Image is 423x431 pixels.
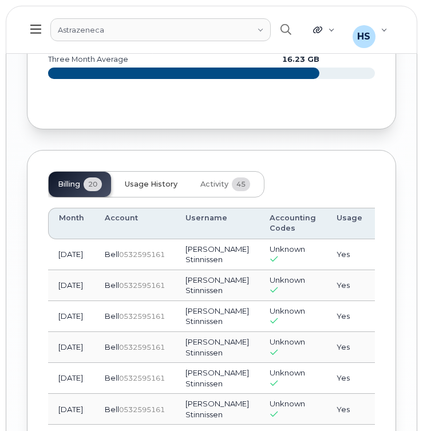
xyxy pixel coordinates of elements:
td: Yes [326,363,373,394]
span: Unknown [270,337,305,346]
td: Yes [326,239,373,270]
a: Astrazeneca [50,18,271,41]
td: Yes [326,394,373,425]
span: Usage History [125,180,177,189]
span: Activity [200,180,228,189]
span: 0532595161 [119,281,165,290]
text: three month average [48,55,128,64]
div: Holli Stinnissen [345,18,396,41]
span: HS [357,30,370,44]
span: Bell [105,280,119,290]
td: [PERSON_NAME] Stinnissen [175,270,259,301]
td: [DATE] [48,394,94,425]
text: 16.23 GB [282,55,319,64]
td: Yes [326,301,373,332]
td: [DATE] [48,270,94,301]
th: Usage [326,208,373,239]
span: Bell [105,250,119,259]
span: Unknown [270,275,305,284]
td: [PERSON_NAME] Stinnissen [175,239,259,270]
span: Unknown [270,399,305,408]
th: Accounting Codes [259,208,326,239]
span: Unknown [270,368,305,377]
td: [DATE] [48,301,94,332]
td: [DATE] [48,332,94,363]
th: Month [48,208,94,239]
span: 0532595161 [119,374,165,382]
div: Quicklinks [305,18,342,41]
span: Bell [105,311,119,321]
td: Yes [326,332,373,363]
span: 0532595161 [119,405,165,414]
td: [PERSON_NAME] Stinnissen [175,394,259,425]
td: [PERSON_NAME] Stinnissen [175,301,259,332]
span: 0532595161 [119,250,165,259]
td: [PERSON_NAME] Stinnissen [175,332,259,363]
span: Bell [105,405,119,414]
span: 0532595161 [119,343,165,351]
th: Username [175,208,259,239]
td: [PERSON_NAME] Stinnissen [175,363,259,394]
td: Yes [326,270,373,301]
span: 45 [232,177,250,191]
td: [DATE] [48,363,94,394]
span: 0532595161 [119,312,165,321]
span: Bell [105,373,119,382]
span: Unknown [270,244,305,254]
td: [DATE] [48,239,94,270]
span: Unknown [270,306,305,315]
span: Bell [105,342,119,351]
th: Account [94,208,175,239]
